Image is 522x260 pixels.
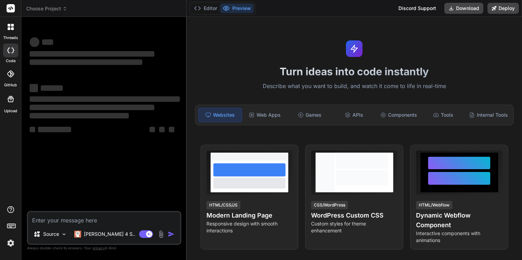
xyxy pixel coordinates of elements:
div: HTML/Webflow [416,201,452,209]
span: privacy [93,246,105,250]
label: Upload [4,108,17,114]
p: Interactive components with animations [416,230,502,244]
img: Claude 4 Sonnet [74,231,81,238]
span: ‌ [30,127,35,132]
p: Describe what you want to build, and watch it come to life in real-time [191,82,518,91]
span: ‌ [38,127,71,132]
span: ‌ [42,39,53,45]
div: Web Apps [243,108,287,122]
p: Responsive design with smooth interactions [206,220,293,234]
div: HTML/CSS/JS [206,201,240,209]
div: Discord Support [394,3,440,14]
span: ‌ [30,84,38,92]
label: GitHub [4,82,17,88]
span: ‌ [149,127,155,132]
span: ‌ [41,85,63,91]
img: icon [168,231,175,238]
span: ‌ [30,96,180,102]
h4: WordPress Custom CSS [311,211,397,220]
div: Games [288,108,331,122]
span: Choose Project [26,5,67,12]
label: code [6,58,16,64]
span: ‌ [169,127,174,132]
div: Internal Tools [466,108,511,122]
div: Components [377,108,420,122]
div: Websites [198,108,242,122]
span: ‌ [30,113,129,118]
img: attachment [157,230,165,238]
img: Pick Models [61,231,67,237]
div: CSS/WordPress [311,201,348,209]
span: ‌ [30,51,154,57]
h1: Turn ideas into code instantly [191,65,518,78]
span: ‌ [30,105,154,110]
div: Tools [422,108,465,122]
button: Download [444,3,483,14]
button: Editor [191,3,220,13]
h4: Dynamic Webflow Component [416,211,502,230]
button: Preview [220,3,254,13]
h4: Modern Landing Page [206,211,293,220]
p: Always double-check its answers. Your in Bind [27,245,181,251]
p: [PERSON_NAME] 4 S.. [84,231,135,238]
button: Deploy [487,3,519,14]
span: ‌ [30,59,142,65]
label: threads [3,35,18,41]
span: ‌ [159,127,165,132]
img: settings [5,237,17,249]
span: ‌ [30,37,39,47]
p: Source [43,231,59,238]
div: APIs [332,108,376,122]
p: Custom styles for theme enhancement [311,220,397,234]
